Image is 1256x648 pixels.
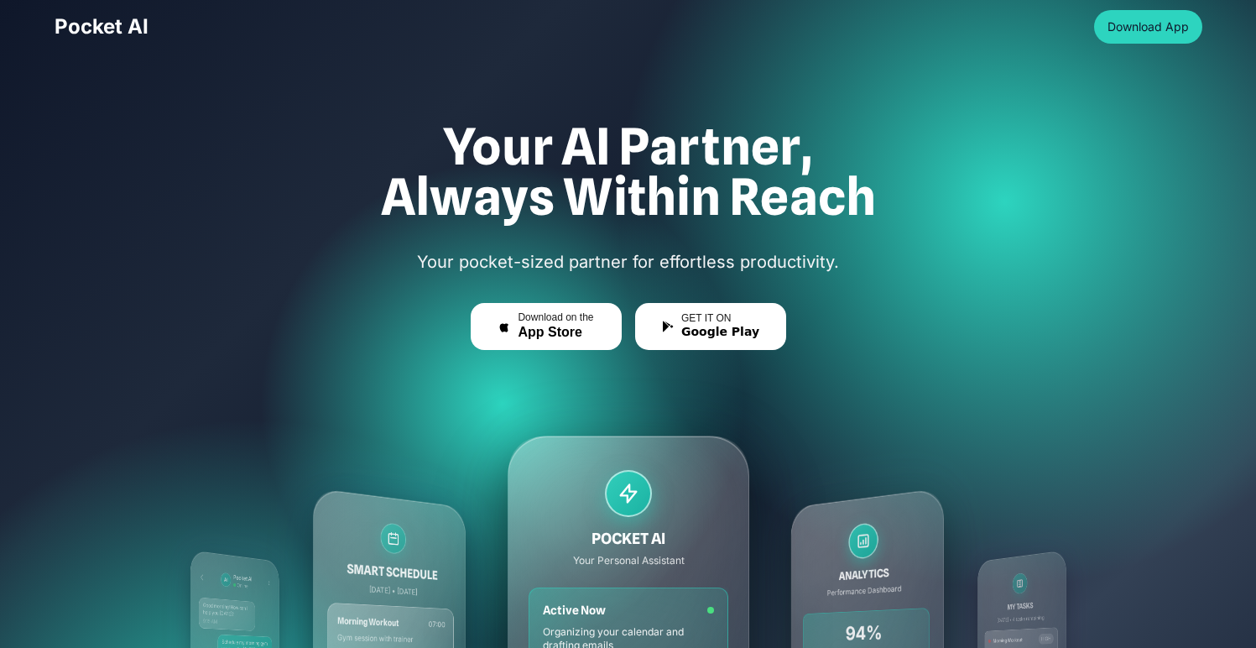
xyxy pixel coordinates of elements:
[635,303,786,350] button: GET IT ONGoogle Play
[55,121,1202,222] h1: Your AI Partner, Always Within Reach
[253,248,1004,276] p: Your pocket-sized partner for effortless productivity.
[518,324,581,341] span: App Store
[55,13,149,40] span: Pocket AI
[681,325,759,340] span: Google Play
[471,303,622,350] button: Download on theApp Store
[1094,10,1202,44] button: Download App
[681,312,732,325] span: GET IT ON
[518,311,593,324] span: Download on the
